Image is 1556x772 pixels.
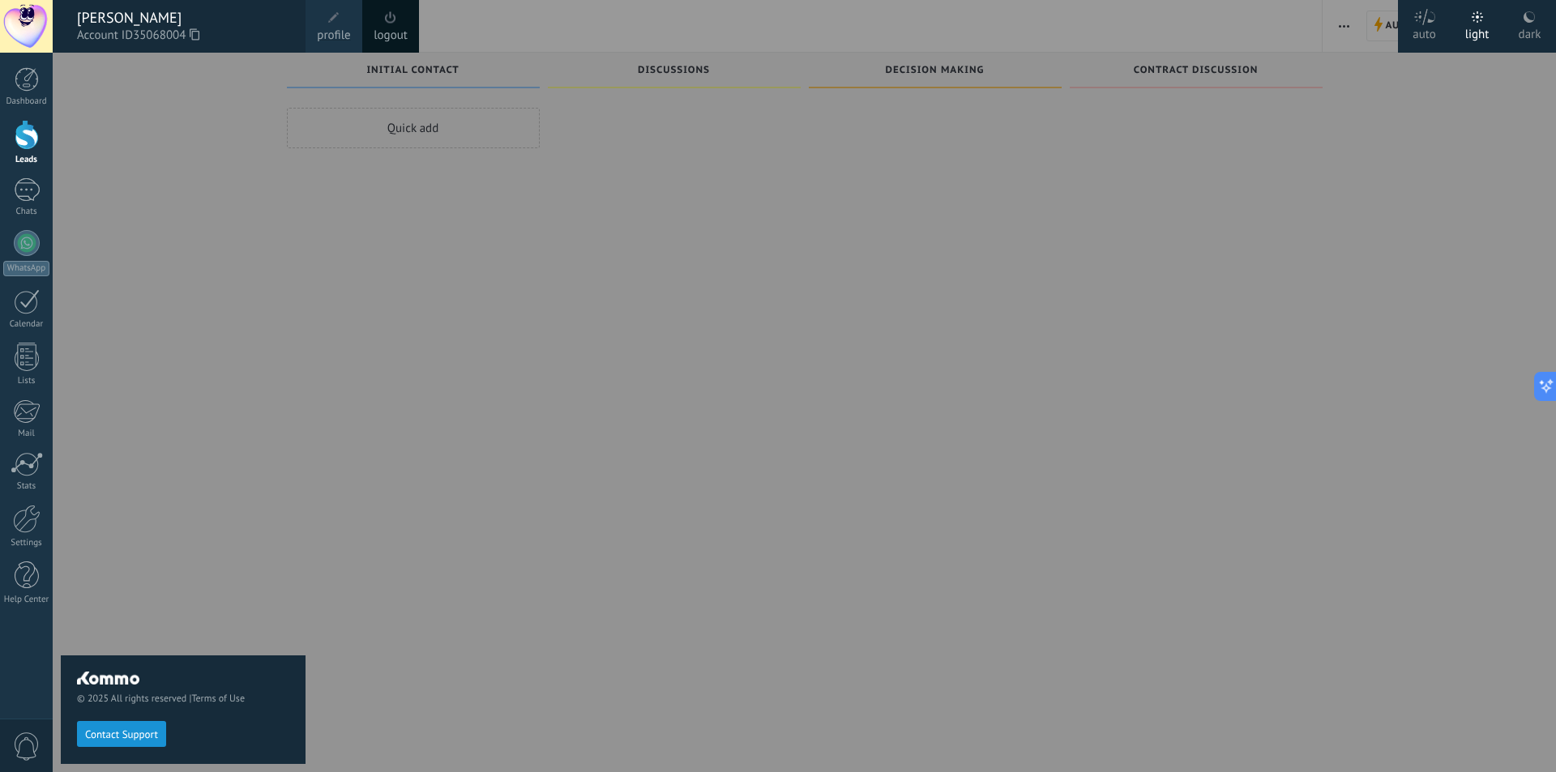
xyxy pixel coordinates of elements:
span: © 2025 All rights reserved | [77,693,289,705]
div: WhatsApp [3,261,49,276]
div: Mail [3,429,50,439]
span: profile [317,27,350,45]
div: Stats [3,481,50,492]
a: Terms of Use [191,693,245,705]
div: Settings [3,538,50,548]
div: dark [1519,11,1541,53]
button: Contact Support [77,721,166,747]
span: Account ID [77,27,289,45]
div: Chats [3,207,50,217]
div: Help Center [3,595,50,605]
div: [PERSON_NAME] [77,9,289,27]
div: Calendar [3,319,50,330]
div: light [1465,11,1490,53]
div: auto [1413,11,1436,53]
a: logout [374,27,408,45]
span: Contact Support [85,729,158,740]
span: 35068004 [133,27,199,45]
div: Leads [3,155,50,165]
div: Dashboard [3,96,50,107]
a: Contact Support [77,727,166,740]
div: Lists [3,376,50,386]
